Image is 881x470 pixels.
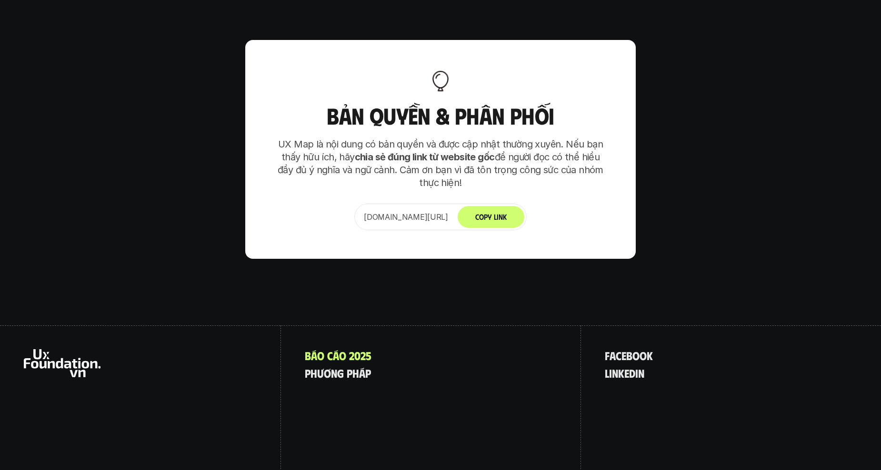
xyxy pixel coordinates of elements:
[305,349,311,362] span: B
[605,367,609,379] span: l
[355,151,495,163] strong: chia sẻ đúng link từ website gốc
[339,349,346,362] span: o
[311,349,317,362] span: á
[347,367,352,379] span: p
[647,349,653,362] span: k
[612,367,618,379] span: n
[609,367,612,379] span: i
[626,349,632,362] span: b
[333,349,339,362] span: á
[605,367,644,379] a: linkedin
[366,349,371,362] span: 5
[305,367,310,379] span: p
[327,349,333,362] span: c
[310,367,317,379] span: h
[360,349,366,362] span: 2
[352,367,359,379] span: h
[274,103,607,128] h3: Bản quyền & Phân phối
[624,367,629,379] span: e
[359,367,365,379] span: á
[618,367,624,379] span: k
[638,367,644,379] span: n
[605,349,653,362] a: facebook
[616,349,621,362] span: c
[365,367,371,379] span: p
[640,349,647,362] span: o
[621,349,626,362] span: e
[331,367,337,379] span: n
[337,367,344,379] span: g
[274,138,607,189] p: UX Map là nội dung có bản quyền và được cập nhật thường xuyên. Nếu bạn thấy hữu ích, hãy để người...
[458,206,524,228] button: Copy Link
[632,349,640,362] span: o
[324,367,331,379] span: ơ
[354,349,360,362] span: 0
[317,349,324,362] span: o
[317,367,324,379] span: ư
[305,349,371,362] a: Báocáo2025
[629,367,635,379] span: d
[610,349,616,362] span: a
[605,349,610,362] span: f
[305,367,371,379] a: phươngpháp
[635,367,638,379] span: i
[349,349,354,362] span: 2
[364,211,448,223] p: [DOMAIN_NAME][URL]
